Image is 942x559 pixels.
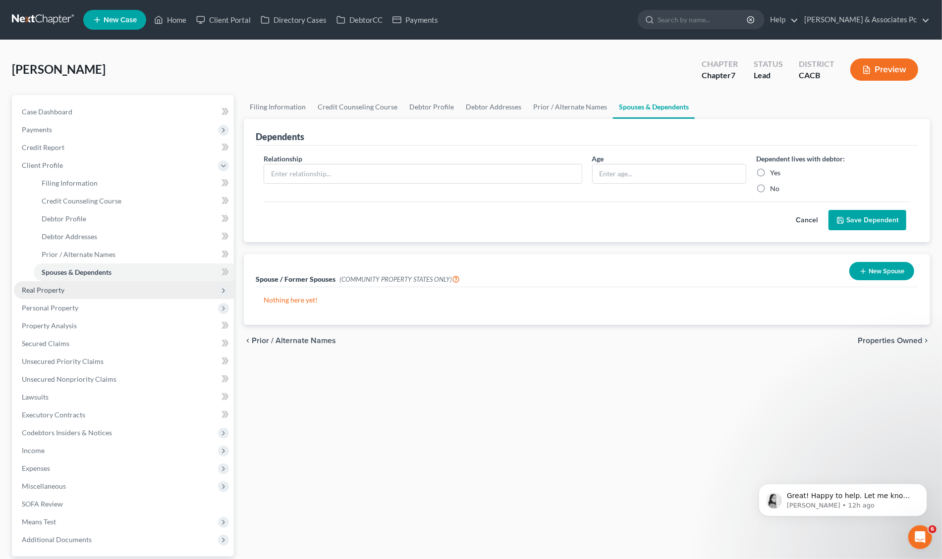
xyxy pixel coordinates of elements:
[799,58,834,70] div: District
[388,11,443,29] a: Payments
[527,95,613,119] a: Prior / Alternate Names
[42,268,111,276] span: Spouses & Dependents
[22,304,78,312] span: Personal Property
[264,154,302,163] span: Relationship
[731,70,735,80] span: 7
[14,317,234,335] a: Property Analysis
[22,482,66,490] span: Miscellaneous
[403,95,460,119] a: Debtor Profile
[593,164,746,183] input: Enter age...
[34,174,234,192] a: Filing Information
[702,58,738,70] div: Chapter
[14,353,234,370] a: Unsecured Priority Claims
[22,107,72,116] span: Case Dashboard
[754,58,783,70] div: Status
[702,70,738,81] div: Chapter
[22,125,52,134] span: Payments
[14,139,234,156] a: Credit Report
[104,16,137,24] span: New Case
[770,184,779,194] label: No
[14,335,234,353] a: Secured Claims
[613,95,695,119] a: Spouses & Dependents
[244,337,336,345] button: chevron_left Prior / Alternate Names
[14,388,234,406] a: Lawsuits
[849,262,914,280] button: New Spouse
[929,525,937,533] span: 6
[339,275,460,283] span: (COMMUNITY PROPERTY STATES ONLY)
[42,179,98,187] span: Filing Information
[264,295,910,305] p: Nothing here yet!
[42,232,97,241] span: Debtor Addresses
[12,62,106,76] span: [PERSON_NAME]
[42,250,115,258] span: Prior / Alternate Names
[149,11,191,29] a: Home
[858,337,930,345] button: Properties Owned chevron_right
[22,286,64,294] span: Real Property
[14,370,234,388] a: Unsecured Nonpriority Claims
[256,275,335,283] span: Spouse / Former Spouses
[22,446,45,455] span: Income
[22,500,63,508] span: SOFA Review
[252,337,336,345] span: Prior / Alternate Names
[14,406,234,424] a: Executory Contracts
[592,153,604,164] label: Age
[42,197,121,205] span: Credit Counseling Course
[34,192,234,210] a: Credit Counseling Course
[22,321,77,330] span: Property Analysis
[264,164,581,183] input: Enter relationship...
[785,210,829,230] button: Cancel
[22,375,116,383] span: Unsecured Nonpriority Claims
[14,103,234,121] a: Case Dashboard
[850,58,918,81] button: Preview
[22,357,104,365] span: Unsecured Priority Claims
[460,95,527,119] a: Debtor Addresses
[22,410,85,419] span: Executory Contracts
[34,210,234,228] a: Debtor Profile
[22,161,63,169] span: Client Profile
[22,393,49,401] span: Lawsuits
[22,535,92,544] span: Additional Documents
[908,525,932,549] iframe: Intercom live chat
[754,70,783,81] div: Lead
[312,95,403,119] a: Credit Counseling Course
[799,11,930,29] a: [PERSON_NAME] & Associates Pc
[658,10,748,29] input: Search by name...
[191,11,256,29] a: Client Portal
[765,11,798,29] a: Help
[244,95,312,119] a: Filing Information
[34,263,234,281] a: Spouses & Dependents
[799,70,834,81] div: CACB
[829,210,906,231] button: Save Dependent
[14,495,234,513] a: SOFA Review
[756,153,845,164] label: Dependent lives with debtor:
[256,11,332,29] a: Directory Cases
[770,168,780,178] label: Yes
[22,517,56,526] span: Means Test
[332,11,388,29] a: DebtorCC
[256,131,304,143] div: Dependents
[858,337,922,345] span: Properties Owned
[42,214,86,223] span: Debtor Profile
[34,228,234,246] a: Debtor Addresses
[22,339,69,348] span: Secured Claims
[244,337,252,345] i: chevron_left
[22,464,50,472] span: Expenses
[22,428,112,437] span: Codebtors Insiders & Notices
[922,337,930,345] i: chevron_right
[34,246,234,263] a: Prior / Alternate Names
[22,143,64,152] span: Credit Report
[744,463,942,532] iframe: Intercom notifications message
